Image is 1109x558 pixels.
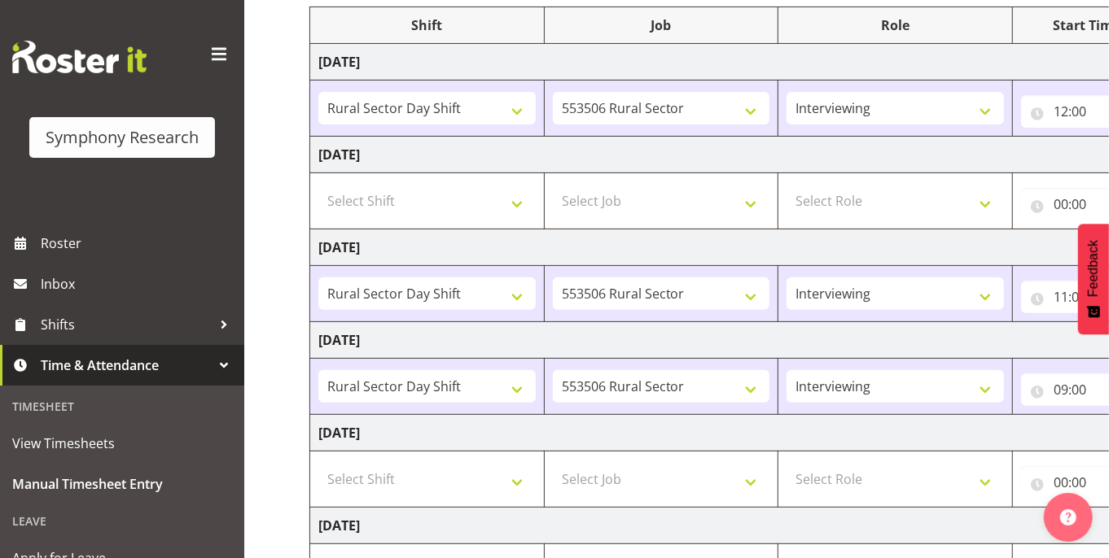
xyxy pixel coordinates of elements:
[46,125,199,150] div: Symphony Research
[4,423,240,464] a: View Timesheets
[4,504,240,538] div: Leave
[41,231,236,255] span: Roster
[318,15,536,35] div: Shift
[787,15,1004,35] div: Role
[4,390,240,423] div: Timesheet
[553,15,770,35] div: Job
[41,353,212,377] span: Time & Attendance
[41,312,212,337] span: Shifts
[1060,509,1076,525] img: help-xxl-2.png
[1086,240,1101,297] span: Feedback
[1078,224,1109,334] button: Feedback - Show survey
[12,472,232,496] span: Manual Timesheet Entry
[41,272,236,296] span: Inbox
[12,431,232,456] span: View Timesheets
[12,41,147,73] img: Rosterit website logo
[4,464,240,504] a: Manual Timesheet Entry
